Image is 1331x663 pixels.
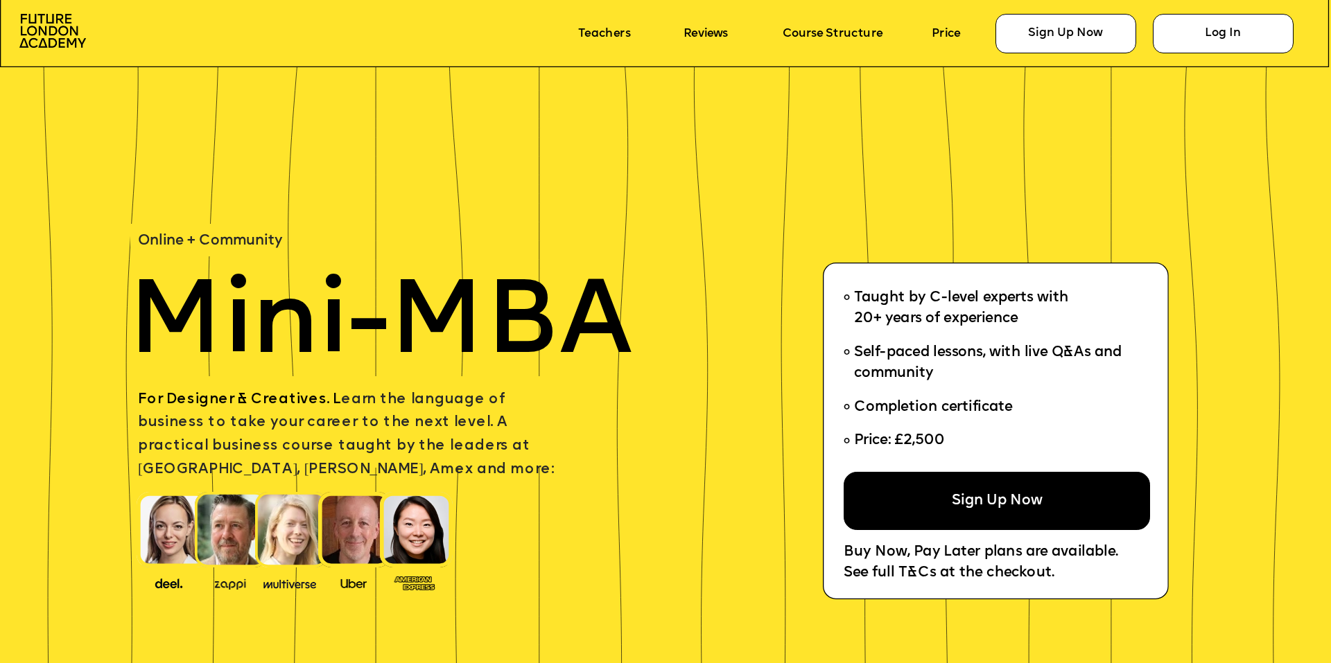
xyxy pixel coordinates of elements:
[204,575,256,590] img: image-b2f1584c-cbf7-4a77-bbe0-f56ae6ee31f2.png
[854,434,945,448] span: Price: £2,500
[328,575,380,590] img: image-99cff0b2-a396-4aab-8550-cf4071da2cb9.png
[783,27,882,40] a: Course Structure
[138,233,282,248] span: Online + Community
[932,27,960,40] a: Price
[138,393,553,477] span: earn the language of business to take your career to the next level. A practical business course ...
[19,14,86,48] img: image-aac980e9-41de-4c2d-a048-f29dd30a0068.png
[128,274,632,378] span: Mini-MBA
[143,574,195,590] img: image-388f4489-9820-4c53-9b08-f7df0b8d4ae2.png
[389,572,441,592] img: image-93eab660-639c-4de6-957c-4ae039a0235a.png
[138,393,341,407] span: For Designer & Creatives. L
[844,545,1118,559] span: Buy Now, Pay Later plans are available.
[684,27,728,40] a: Reviews
[844,565,1054,580] span: See full T&Cs at the checkout.
[854,291,1068,326] span: Taught by C-level experts with 20+ years of experience
[578,27,630,40] a: Teachers
[259,574,321,590] img: image-b7d05013-d886-4065-8d38-3eca2af40620.png
[854,345,1126,380] span: Self-paced lessons, with live Q&As and community
[854,400,1013,414] span: Completion certificate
